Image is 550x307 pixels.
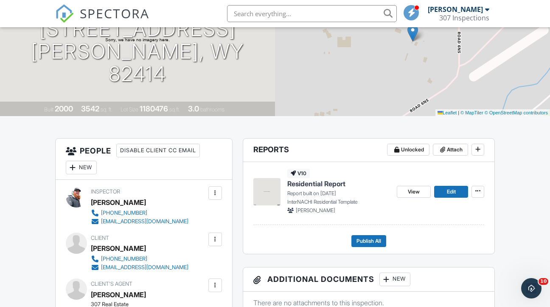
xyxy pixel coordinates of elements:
[14,18,261,85] h1: [STREET_ADDRESS] [PERSON_NAME], WY 82414
[428,5,483,14] div: [PERSON_NAME]
[55,4,74,23] img: The Best Home Inspection Software - Spectora
[140,104,168,113] div: 1180476
[200,106,224,113] span: bathrooms
[91,288,146,301] a: [PERSON_NAME]
[91,217,188,226] a: [EMAIL_ADDRESS][DOMAIN_NAME]
[188,104,199,113] div: 3.0
[44,106,53,113] span: Built
[121,106,138,113] span: Lot Size
[91,196,146,209] div: [PERSON_NAME]
[407,24,418,42] img: Marker
[521,278,542,298] iframe: Intercom live chat
[91,235,109,241] span: Client
[91,242,146,255] div: [PERSON_NAME]
[101,106,112,113] span: sq. ft.
[91,281,132,287] span: Client's Agent
[101,210,147,216] div: [PHONE_NUMBER]
[460,110,483,115] a: © MapTiler
[91,209,188,217] a: [PHONE_NUMBER]
[55,11,149,29] a: SPECTORA
[379,273,410,286] div: New
[485,110,548,115] a: © OpenStreetMap contributors
[116,144,200,157] div: Disable Client CC Email
[91,188,120,195] span: Inspector
[56,139,232,180] h3: People
[539,278,548,285] span: 10
[101,264,188,271] div: [EMAIL_ADDRESS][DOMAIN_NAME]
[80,4,149,22] span: SPECTORA
[101,218,188,225] div: [EMAIL_ADDRESS][DOMAIN_NAME]
[66,161,97,174] div: New
[55,104,73,113] div: 2000
[91,255,188,263] a: [PHONE_NUMBER]
[439,14,489,22] div: 307 Inspections
[438,110,457,115] a: Leaflet
[458,110,459,115] span: |
[101,256,147,262] div: [PHONE_NUMBER]
[91,263,188,272] a: [EMAIL_ADDRESS][DOMAIN_NAME]
[243,267,495,292] h3: Additional Documents
[81,104,99,113] div: 3542
[227,5,397,22] input: Search everything...
[169,106,180,113] span: sq.ft.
